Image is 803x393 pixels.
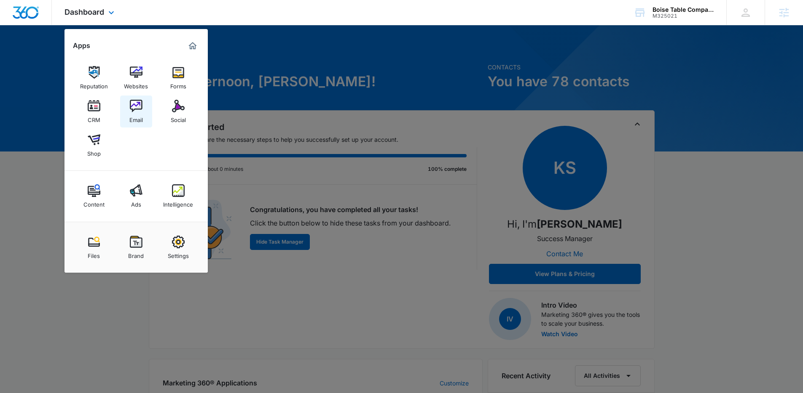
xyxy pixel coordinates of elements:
a: Email [120,96,152,127]
a: Settings [162,231,194,263]
div: Email [129,112,143,123]
a: Ads [120,180,152,212]
div: Social [171,112,186,123]
div: Reputation [80,79,108,90]
div: Brand [128,248,144,259]
a: Marketing 360® Dashboard [186,39,199,53]
div: Intelligence [163,197,193,208]
a: Reputation [78,62,110,94]
div: Content [83,197,105,208]
a: Shop [78,129,110,161]
a: Social [162,96,194,127]
div: Settings [168,248,189,259]
div: Websites [124,79,148,90]
div: Files [88,248,100,259]
a: Content [78,180,110,212]
a: Files [78,231,110,263]
div: Shop [87,146,101,157]
h2: Apps [73,42,90,50]
a: Brand [120,231,152,263]
div: account id [653,13,714,19]
a: Forms [162,62,194,94]
div: Forms [170,79,186,90]
a: Websites [120,62,152,94]
a: Intelligence [162,180,194,212]
div: CRM [88,112,100,123]
div: account name [653,6,714,13]
span: Dashboard [64,8,104,16]
a: CRM [78,96,110,127]
div: Ads [131,197,141,208]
